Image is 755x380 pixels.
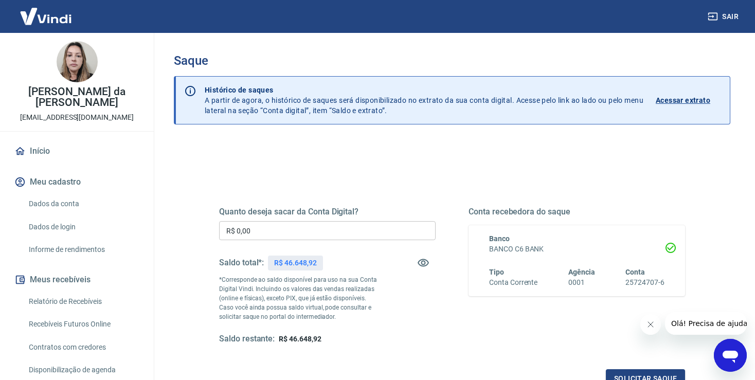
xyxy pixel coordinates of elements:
span: Conta [625,268,645,276]
h5: Quanto deseja sacar da Conta Digital? [219,207,436,217]
button: Meu cadastro [12,171,141,193]
h6: 25724707-6 [625,277,664,288]
a: Contratos com credores [25,337,141,358]
span: R$ 46.648,92 [279,335,321,343]
p: Histórico de saques [205,85,643,95]
h3: Saque [174,53,730,68]
a: Informe de rendimentos [25,239,141,260]
img: 843186b2-8d6f-4c15-a557-d9997278eea6.jpeg [57,41,98,82]
a: Relatório de Recebíveis [25,291,141,312]
iframe: Fechar mensagem [640,314,661,335]
p: *Corresponde ao saldo disponível para uso na sua Conta Digital Vindi. Incluindo os valores das ve... [219,275,382,321]
a: Recebíveis Futuros Online [25,314,141,335]
h5: Saldo total*: [219,258,264,268]
span: Banco [489,234,510,243]
span: Tipo [489,268,504,276]
button: Sair [706,7,743,26]
iframe: Botão para abrir a janela de mensagens [714,339,747,372]
a: Acessar extrato [656,85,722,116]
img: Vindi [12,1,79,32]
a: Dados da conta [25,193,141,214]
p: [PERSON_NAME] da [PERSON_NAME] [8,86,146,108]
h6: 0001 [568,277,595,288]
h6: Conta Corrente [489,277,537,288]
h5: Saldo restante: [219,334,275,345]
span: Agência [568,268,595,276]
p: Acessar extrato [656,95,710,105]
span: Olá! Precisa de ajuda? [6,7,86,15]
iframe: Mensagem da empresa [665,312,747,335]
a: Dados de login [25,216,141,238]
h5: Conta recebedora do saque [469,207,685,217]
p: R$ 46.648,92 [274,258,316,268]
p: A partir de agora, o histórico de saques será disponibilizado no extrato da sua conta digital. Ac... [205,85,643,116]
p: [EMAIL_ADDRESS][DOMAIN_NAME] [20,112,134,123]
button: Meus recebíveis [12,268,141,291]
a: Início [12,140,141,162]
h6: BANCO C6 BANK [489,244,664,255]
